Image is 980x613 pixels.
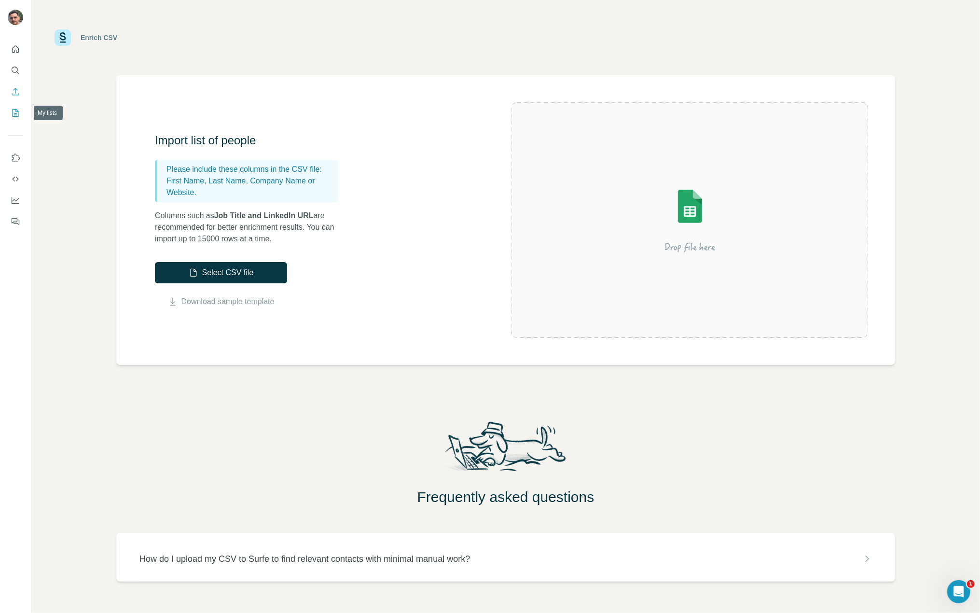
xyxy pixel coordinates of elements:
div: Enrich CSV [81,33,117,42]
img: Surfe Logo [55,29,71,46]
a: Download sample template [181,296,275,307]
iframe: Intercom live chat [947,580,970,603]
p: Columns such as are recommended for better enrichment results. You can import up to 15000 rows at... [155,210,348,245]
h3: Import list of people [155,133,348,148]
p: How do I upload my CSV to Surfe to find relevant contacts with minimal manual work? [139,552,470,566]
button: Dashboard [8,192,23,209]
button: Enrich CSV [8,83,23,100]
p: First Name, Last Name, Company Name or Website. [166,175,334,198]
button: Quick start [8,41,23,58]
img: Avatar [8,10,23,25]
img: Surfe Mascot Illustration [436,419,575,481]
span: 1 [967,580,975,588]
p: Please include these columns in the CSV file: [166,164,334,175]
button: Feedback [8,213,23,230]
span: Job Title and LinkedIn URL [214,211,314,220]
button: Search [8,62,23,79]
button: My lists [8,104,23,122]
h2: Frequently asked questions [31,488,980,506]
button: Download sample template [155,296,287,307]
button: Use Surfe on LinkedIn [8,149,23,167]
img: Surfe Illustration - Drop file here or select below [603,162,777,278]
button: Select CSV file [155,262,287,283]
button: Use Surfe API [8,170,23,188]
